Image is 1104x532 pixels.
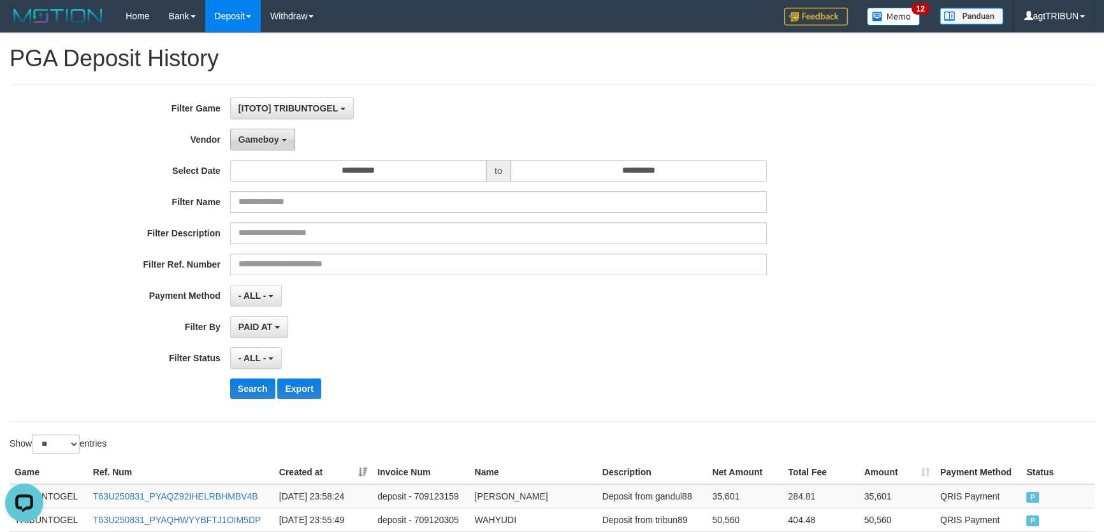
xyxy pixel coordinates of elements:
[469,484,597,508] td: [PERSON_NAME]
[867,8,920,25] img: Button%20Memo.svg
[783,508,859,531] td: 404.48
[230,129,295,150] button: Gameboy
[597,461,708,484] th: Description
[935,461,1021,484] th: Payment Method
[859,508,935,531] td: 50,560
[238,103,338,113] span: [ITOTO] TRIBUNTOGEL
[940,8,1003,25] img: panduan.png
[238,322,272,332] span: PAID AT
[1021,461,1094,484] th: Status
[10,461,88,484] th: Game
[783,484,859,508] td: 284.81
[230,316,288,338] button: PAID AT
[238,353,266,363] span: - ALL -
[859,484,935,508] td: 35,601
[10,6,106,25] img: MOTION_logo.png
[935,484,1021,508] td: QRIS Payment
[88,461,274,484] th: Ref. Num
[912,3,929,15] span: 12
[859,461,935,484] th: Amount: activate to sort column ascending
[238,291,266,301] span: - ALL -
[32,435,80,454] select: Showentries
[10,435,106,454] label: Show entries
[707,508,783,531] td: 50,560
[372,508,469,531] td: deposit - 709120305
[274,461,372,484] th: Created at: activate to sort column ascending
[5,5,43,43] button: Open LiveChat chat widget
[597,484,708,508] td: Deposit from gandul88
[230,378,275,399] button: Search
[597,508,708,531] td: Deposit from tribun89
[1026,515,1039,526] span: PAID
[274,508,372,531] td: [DATE] 23:55:49
[93,515,261,525] a: T63U250831_PYAQHWYYBFTJ1OIM5DP
[277,378,321,399] button: Export
[230,97,354,119] button: [ITOTO] TRIBUNTOGEL
[238,134,279,145] span: Gameboy
[1026,492,1039,503] span: PAID
[469,461,597,484] th: Name
[10,46,1094,71] h1: PGA Deposit History
[707,461,783,484] th: Net Amount
[230,347,282,369] button: - ALL -
[230,285,282,306] button: - ALL -
[935,508,1021,531] td: QRIS Payment
[372,484,469,508] td: deposit - 709123159
[372,461,469,484] th: Invoice Num
[274,484,372,508] td: [DATE] 23:58:24
[784,8,848,25] img: Feedback.jpg
[783,461,859,484] th: Total Fee
[93,491,258,501] a: T63U250831_PYAQZ92IHELRBHMBV4B
[486,160,511,182] span: to
[707,484,783,508] td: 35,601
[469,508,597,531] td: WAHYUDI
